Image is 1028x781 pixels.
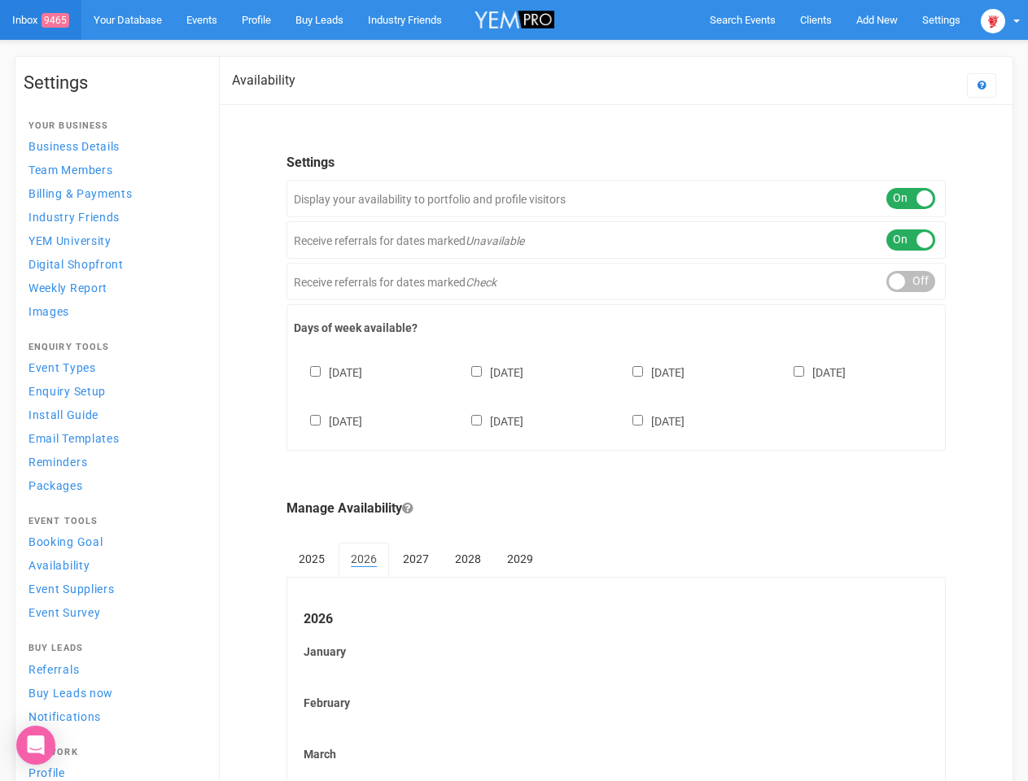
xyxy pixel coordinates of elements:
[24,253,203,275] a: Digital Shopfront
[304,746,929,762] label: March
[28,517,198,526] h4: Event Tools
[28,582,115,596] span: Event Suppliers
[287,263,946,300] div: Receive referrals for dates marked
[24,404,203,425] a: Install Guide
[24,73,203,93] h1: Settings
[28,408,98,421] span: Install Guide
[287,180,946,217] div: Display your availability to portfolio and profile visitors
[471,415,482,425] input: [DATE]
[28,305,69,318] span: Images
[616,363,685,381] label: [DATE]
[24,601,203,623] a: Event Survey
[28,187,133,200] span: Billing & Payments
[28,164,112,177] span: Team Members
[24,135,203,157] a: Business Details
[287,154,946,172] legend: Settings
[16,726,55,765] div: Open Intercom Messenger
[24,578,203,600] a: Event Suppliers
[632,366,643,377] input: [DATE]
[28,559,90,572] span: Availability
[28,456,87,469] span: Reminders
[471,366,482,377] input: [DATE]
[981,9,1005,33] img: open-uri20250107-2-1pbi2ie
[24,658,203,680] a: Referrals
[24,474,203,496] a: Packages
[304,610,929,629] legend: 2026
[24,451,203,473] a: Reminders
[28,140,120,153] span: Business Details
[466,234,524,247] em: Unavailable
[24,277,203,299] a: Weekly Report
[28,258,124,271] span: Digital Shopfront
[710,14,776,26] span: Search Events
[310,366,321,377] input: [DATE]
[24,380,203,402] a: Enquiry Setup
[28,644,198,653] h4: Buy Leads
[24,427,203,449] a: Email Templates
[24,530,203,552] a: Booking Goal
[232,73,295,88] h2: Availability
[339,543,389,577] a: 2026
[856,14,898,26] span: Add New
[28,234,112,247] span: YEM University
[495,543,545,575] a: 2029
[632,415,643,425] input: [DATE]
[455,363,523,381] label: [DATE]
[28,361,96,374] span: Event Types
[294,363,362,381] label: [DATE]
[616,412,685,430] label: [DATE]
[28,343,198,352] h4: Enquiry Tools
[28,606,100,619] span: Event Survey
[24,229,203,251] a: YEM University
[42,13,69,28] span: 9465
[24,300,203,322] a: Images
[800,14,832,26] span: Clients
[294,320,938,336] label: Days of week available?
[28,748,198,757] h4: Network
[24,682,203,704] a: Buy Leads now
[28,710,101,723] span: Notifications
[391,543,441,575] a: 2027
[466,276,497,289] em: Check
[304,644,929,660] label: January
[28,432,120,445] span: Email Templates
[310,415,321,425] input: [DATE]
[24,705,203,727] a: Notifications
[28,535,103,548] span: Booking Goal
[443,543,493,575] a: 2028
[24,554,203,576] a: Availability
[777,363,846,381] label: [DATE]
[287,500,946,518] legend: Manage Availability
[794,366,804,377] input: [DATE]
[304,695,929,711] label: February
[287,543,337,575] a: 2025
[28,479,83,492] span: Packages
[28,121,198,131] h4: Your Business
[28,281,107,295] span: Weekly Report
[28,385,106,398] span: Enquiry Setup
[24,159,203,181] a: Team Members
[24,356,203,378] a: Event Types
[287,221,946,259] div: Receive referrals for dates marked
[24,182,203,204] a: Billing & Payments
[24,206,203,228] a: Industry Friends
[294,412,362,430] label: [DATE]
[455,412,523,430] label: [DATE]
